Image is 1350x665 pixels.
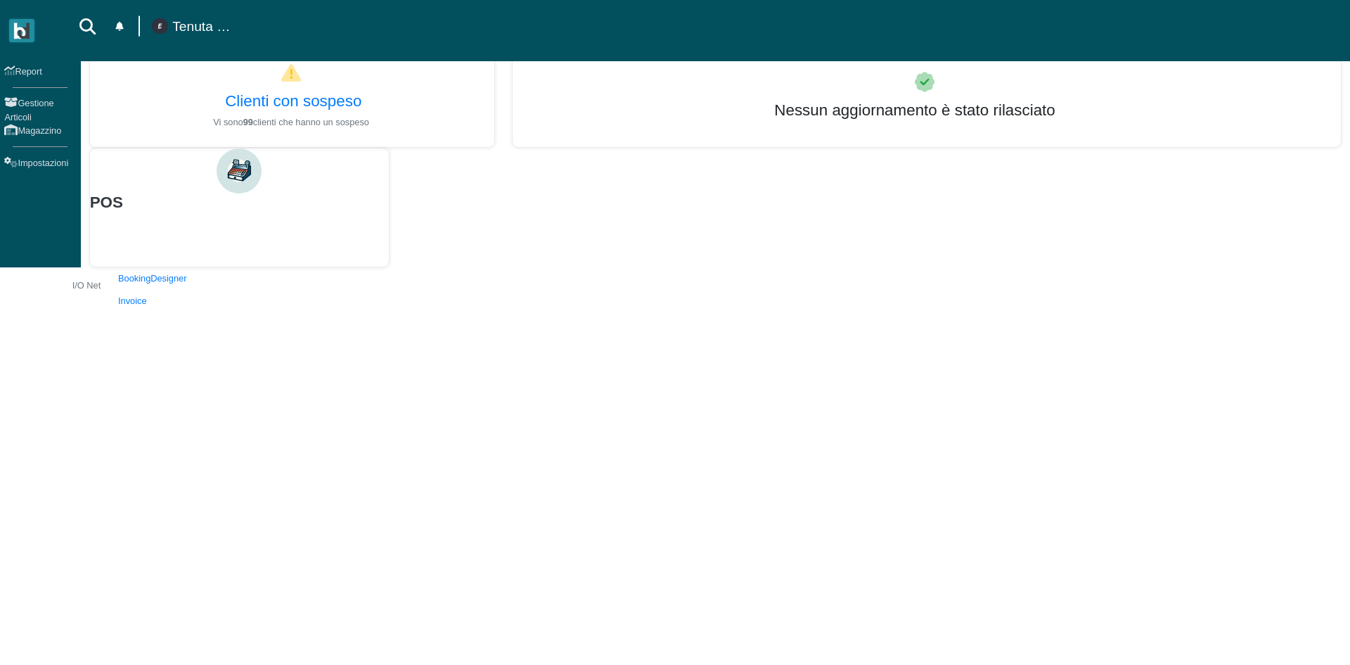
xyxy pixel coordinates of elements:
h3: Clienti con sospeso [119,92,468,111]
span: Vi sono clienti che hanno un sospeso [213,117,369,127]
a: Invoice [109,290,155,312]
img: logo [13,23,30,39]
h3: Nessun aggiornamento è stato rilasciato [766,101,1088,120]
a: Clienti con sospeso Vi sono99clienti che hanno un sospeso [117,63,465,129]
h4: Tenuta del Barco [172,18,233,34]
a: ... POS [89,148,390,267]
a: Magazzino [4,125,61,136]
a: Gestione Articoli [4,98,53,122]
img: ... [152,18,167,34]
div: 1 / 1 [90,46,493,147]
b: 99 [243,117,253,127]
div: 1 / 1 [513,46,1336,147]
a: Report [4,66,41,77]
a: ... Tenuta del Barco [141,4,243,47]
iframe: Help widget launcher [1250,621,1338,653]
b: POS [90,194,123,211]
img: ... [217,148,262,194]
a: Impostazioni [4,158,68,168]
a: BookingDesigner [109,267,195,290]
p: I/O Net [72,279,101,292]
